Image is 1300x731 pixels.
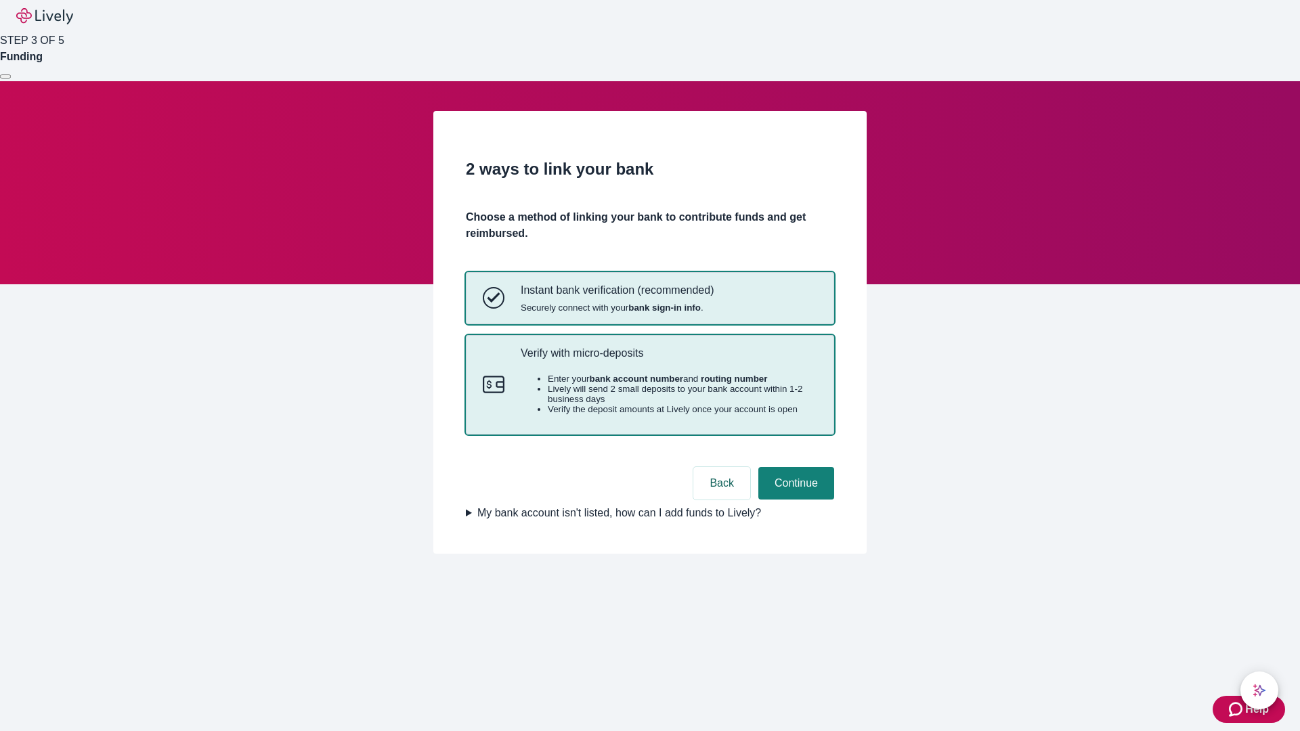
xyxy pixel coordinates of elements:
[548,404,817,414] li: Verify the deposit amounts at Lively once your account is open
[521,284,714,296] p: Instant bank verification (recommended)
[466,505,834,521] summary: My bank account isn't listed, how can I add funds to Lively?
[1240,671,1278,709] button: chat
[1229,701,1245,717] svg: Zendesk support icon
[590,374,684,384] strong: bank account number
[548,384,817,404] li: Lively will send 2 small deposits to your bank account within 1-2 business days
[16,8,73,24] img: Lively
[1213,696,1285,723] button: Zendesk support iconHelp
[521,347,817,359] p: Verify with micro-deposits
[483,287,504,309] svg: Instant bank verification
[483,374,504,395] svg: Micro-deposits
[758,467,834,500] button: Continue
[1245,701,1269,717] span: Help
[548,374,817,384] li: Enter your and
[628,303,701,313] strong: bank sign-in info
[467,336,833,435] button: Micro-depositsVerify with micro-depositsEnter yourbank account numberand routing numberLively wil...
[466,157,834,181] h2: 2 ways to link your bank
[1253,684,1266,697] svg: Lively AI Assistant
[701,374,767,384] strong: routing number
[521,303,714,313] span: Securely connect with your .
[466,209,834,242] h4: Choose a method of linking your bank to contribute funds and get reimbursed.
[693,467,750,500] button: Back
[467,273,833,323] button: Instant bank verificationInstant bank verification (recommended)Securely connect with yourbank si...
